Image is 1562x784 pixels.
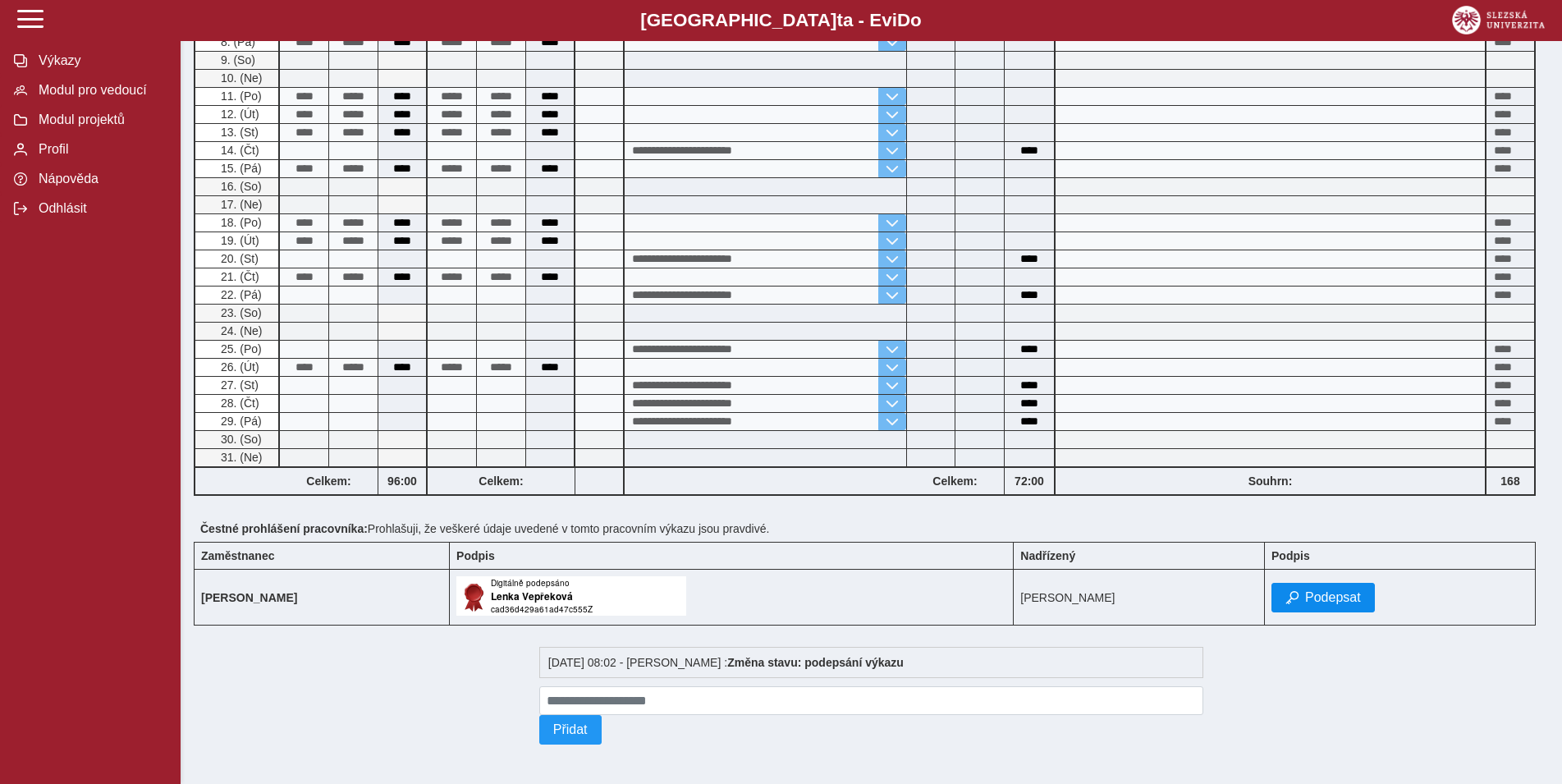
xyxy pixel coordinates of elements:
[218,415,262,428] span: 29. (Pá)
[456,549,495,562] b: Podpis
[897,10,910,30] span: D
[906,475,1004,488] b: Celkem:
[218,288,262,301] span: 22. (Pá)
[34,112,167,127] span: Modul projektů
[34,142,167,157] span: Profil
[218,378,259,392] span: 27. (St)
[218,216,262,229] span: 18. (Po)
[201,591,297,604] b: [PERSON_NAME]
[727,656,904,669] b: Změna stavu: podepsání výkazu
[539,715,602,745] button: Přidat
[218,342,262,355] span: 25. (Po)
[218,397,259,410] span: 28. (Čt)
[1486,475,1534,488] b: 168
[218,451,263,464] span: 31. (Ne)
[218,252,259,265] span: 20. (St)
[218,35,255,48] span: 8. (Pá)
[218,108,259,121] span: 12. (Út)
[194,516,1549,542] div: Prohlašuji, že veškeré údaje uvedené v tomto pracovním výkazu jsou pravdivé.
[218,360,259,374] span: 26. (Út)
[1005,475,1054,488] b: 72:00
[218,306,262,319] span: 23. (So)
[218,270,259,283] span: 21. (Čt)
[910,10,922,30] span: o
[1248,475,1293,488] b: Souhrn:
[378,475,426,488] b: 96:00
[218,433,262,446] span: 30. (So)
[218,234,259,247] span: 19. (Út)
[34,83,167,98] span: Modul pro vedoucí
[200,522,368,535] b: Čestné prohlášení pracovníka:
[218,162,262,175] span: 15. (Pá)
[280,475,378,488] b: Celkem:
[539,647,1204,678] div: [DATE] 08:02 - [PERSON_NAME] :
[201,549,274,562] b: Zaměstnanec
[1271,549,1310,562] b: Podpis
[218,180,262,193] span: 16. (So)
[1452,6,1545,34] img: logo_web_su.png
[1305,590,1361,605] span: Podepsat
[218,126,259,139] span: 13. (St)
[218,144,259,157] span: 14. (Čt)
[553,722,588,737] span: Přidat
[218,324,263,337] span: 24. (Ne)
[1271,583,1375,612] button: Podepsat
[218,89,262,103] span: 11. (Po)
[456,576,686,616] img: Digitálně podepsáno uživatelem
[49,10,1513,31] b: [GEOGRAPHIC_DATA] a - Evi
[34,53,167,68] span: Výkazy
[34,201,167,216] span: Odhlásit
[836,10,842,30] span: t
[1014,570,1265,626] td: [PERSON_NAME]
[218,71,263,85] span: 10. (Ne)
[218,198,263,211] span: 17. (Ne)
[34,172,167,186] span: Nápověda
[218,53,255,66] span: 9. (So)
[1020,549,1075,562] b: Nadřízený
[428,475,575,488] b: Celkem:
